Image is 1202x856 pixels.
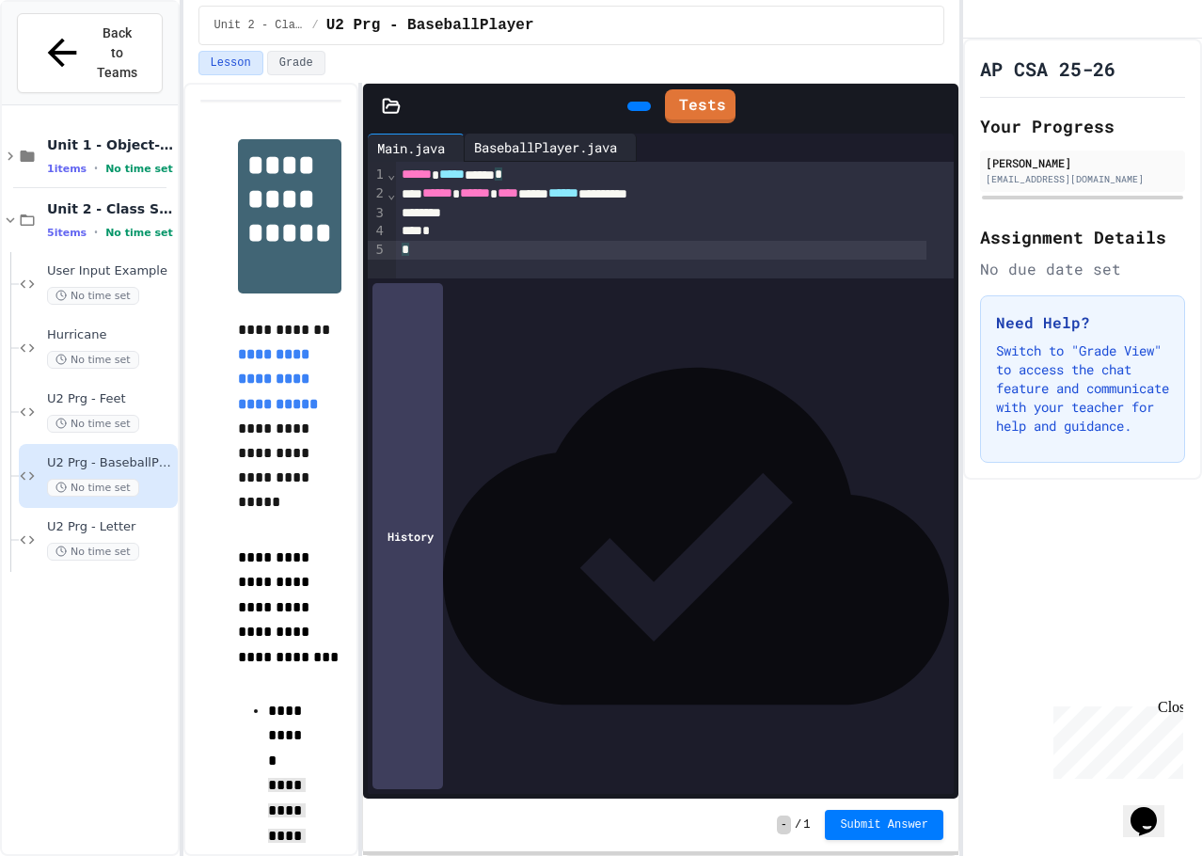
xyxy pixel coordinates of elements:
span: 1 items [47,163,87,175]
span: No time set [47,415,139,433]
div: No due date set [980,258,1185,280]
span: 5 items [47,227,87,239]
span: Back to Teams [95,24,139,83]
span: U2 Prg - Letter [47,519,174,535]
button: Lesson [198,51,263,75]
button: Back to Teams [17,13,163,93]
div: Chat with us now!Close [8,8,130,119]
span: User Input Example [47,263,174,279]
div: 3 [368,204,387,223]
span: U2 Prg - BaseballPlayer [326,14,534,37]
span: Fold line [387,166,396,182]
span: No time set [105,227,173,239]
span: Unit 1 - Object-Oriented Programming [47,136,174,153]
p: Switch to "Grade View" to access the chat feature and communicate with your teacher for help and ... [996,341,1169,436]
div: 2 [368,184,387,203]
div: Main.java [368,134,465,162]
span: Unit 2 - Class Structure and Design [47,200,174,217]
div: 1 [368,166,387,184]
h3: Need Help? [996,311,1169,334]
div: BaseballPlayer.java [465,134,637,162]
span: No time set [47,543,139,561]
a: Tests [665,89,735,123]
span: U2 Prg - BaseballPlayer [47,455,174,471]
span: Fold line [387,186,396,201]
div: 4 [368,222,387,241]
span: • [94,161,98,176]
iframe: chat widget [1123,781,1183,837]
div: 5 [368,241,387,260]
span: Hurricane [47,327,174,343]
div: BaseballPlayer.java [465,137,626,157]
span: U2 Prg - Feet [47,391,174,407]
span: Submit Answer [840,817,928,832]
span: / [312,18,319,33]
span: No time set [105,163,173,175]
button: Submit Answer [825,810,943,840]
span: No time set [47,479,139,497]
span: No time set [47,287,139,305]
h1: AP CSA 25-26 [980,55,1115,82]
div: [PERSON_NAME] [986,154,1179,171]
span: 1 [803,817,810,832]
div: [EMAIL_ADDRESS][DOMAIN_NAME] [986,172,1179,186]
span: No time set [47,351,139,369]
iframe: chat widget [1046,699,1183,779]
div: History [372,283,443,789]
button: Grade [267,51,325,75]
span: Unit 2 - Class Structure and Design [214,18,305,33]
span: • [94,225,98,240]
h2: Your Progress [980,113,1185,139]
span: - [777,816,791,834]
span: / [795,817,801,832]
h2: Assignment Details [980,224,1185,250]
div: Main.java [368,138,454,158]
